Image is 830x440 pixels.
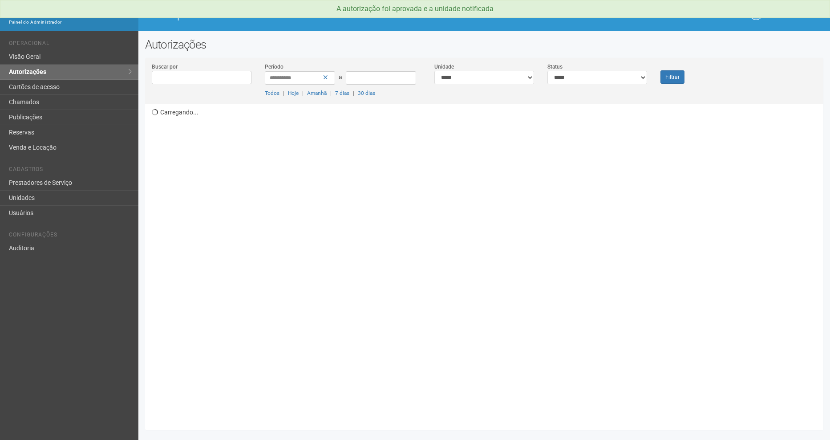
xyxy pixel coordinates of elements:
[283,90,284,96] span: |
[9,166,132,175] li: Cadastros
[265,63,283,71] label: Período
[145,38,823,51] h2: Autorizações
[9,232,132,241] li: Configurações
[288,90,299,96] a: Hoje
[9,40,132,49] li: Operacional
[339,73,342,81] span: a
[152,63,178,71] label: Buscar por
[145,9,478,20] h1: O2 Corporate & Offices
[302,90,304,96] span: |
[660,70,684,84] button: Filtrar
[265,90,279,96] a: Todos
[434,63,454,71] label: Unidade
[547,63,563,71] label: Status
[358,90,375,96] a: 30 dias
[9,18,132,26] div: Painel do Administrador
[307,90,327,96] a: Amanhã
[353,90,354,96] span: |
[152,104,823,424] div: Carregando...
[330,90,332,96] span: |
[335,90,349,96] a: 7 dias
